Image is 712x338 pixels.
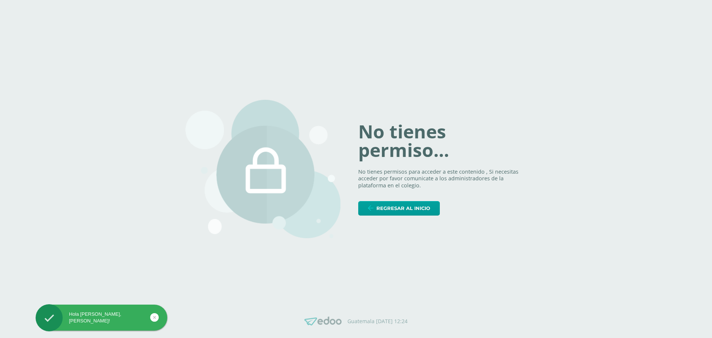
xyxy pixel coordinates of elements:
[376,201,430,215] span: Regresar al inicio
[358,122,527,159] h1: No tienes permiso...
[358,168,527,189] p: No tienes permisos para acceder a este contenido , Si necesitas acceder por favor comunicate a lo...
[347,318,408,325] p: Guatemala [DATE] 12:24
[36,311,167,324] div: Hola [PERSON_NAME], [PERSON_NAME]!
[304,316,342,326] img: Edoo
[358,201,440,216] a: Regresar al inicio
[185,100,340,239] img: 403.png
